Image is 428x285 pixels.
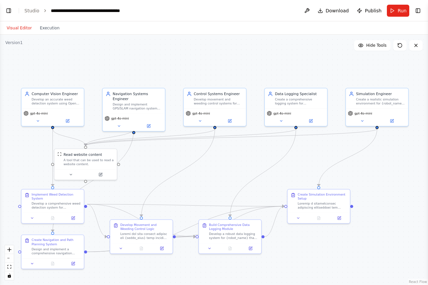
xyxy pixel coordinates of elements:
[227,129,298,216] g: Edge from 89914a8c-cdcf-40f9-88a4-4448a946f355 to 3c260ea1-125d-47ef-8e59-d0ac3a89dbc1
[242,245,259,251] button: Open in side panel
[5,40,23,45] div: Version 1
[50,129,136,232] g: Edge from 19bf36ef-f538-4f3f-a3cf-e6ead94980b9 to a4db5113-d08b-4ee1-a4af-77611c87355d
[409,280,427,284] a: React Flow attribution
[36,24,64,32] button: Execution
[110,219,173,254] div: Develop Movement and Weeding Control LogicLoremi dol sita consect adipisc eli {seddo_eius} temp i...
[194,91,243,96] div: Control Systems Engineer
[209,232,258,240] div: Develop a robust data logging system for {robot_name} that captures all operational data for anal...
[21,88,84,126] div: Computer Vision EngineerDevelop an accurate weed detection system using OpenCV and PyTorch that c...
[183,88,246,126] div: Control Systems EngineerDevelop movement and weeding control systems for {robot_name} that safely...
[176,204,284,239] g: Edge from 77671ae9-7a20-4cc5-a738-83e30c3f2dfe to 9ff22afa-d617-4c4a-be92-96f9e53048d1
[42,215,63,221] button: No output available
[398,7,407,14] span: Run
[356,97,405,105] div: Create a realistic simulation environment for {robot_name} including URDF robot model and Gazebo ...
[5,271,14,280] button: toggle interactivity
[5,245,14,254] button: zoom in
[32,97,81,105] div: Develop an accurate weed detection system using OpenCV and PyTorch that can classify weeds with h...
[111,116,129,120] span: gpt-4o-mini
[113,91,162,101] div: Navigation Systems Engineer
[326,7,349,14] span: Download
[316,129,380,186] g: Edge from 8d8fa21f-4bde-4692-91a2-6b58564585e0 to 9ff22afa-d617-4c4a-be92-96f9e53048d1
[3,24,36,32] button: Visual Editor
[32,247,81,255] div: Design and implement a comprehensive navigation system for {robot_name} that combines GPS and SLA...
[297,118,325,124] button: Open in side panel
[21,235,84,269] div: Create Navigation and Path Planning SystemDesign and implement a comprehensive navigation system ...
[86,172,115,178] button: Open in side panel
[354,5,384,17] button: Publish
[54,149,117,180] div: ScrapeWebsiteToolRead website contentA tool that can be used to read a website content.
[298,193,347,201] div: Create Simulation Environment Setup
[275,97,324,105] div: Create a comprehensive logging system for {robot_name} that records all weed removal events with ...
[120,232,170,240] div: Loremi dol sita consect adipisc eli {seddo_eius} temp incidi utla etdolore mag aliquae adminimven...
[102,88,165,131] div: Navigation Systems EngineerDesign and implement GPS/SLAM navigation system with intelligent cover...
[64,152,102,157] div: Read website content
[87,202,107,239] g: Edge from d69b399c-f56a-4e68-8e71-35eea55a7a50 to 77671ae9-7a20-4cc5-a738-83e30c3f2dfe
[24,7,126,14] nav: breadcrumb
[209,223,258,231] div: Build Comprehensive Data Logging Module
[32,238,81,246] div: Create Navigation and Path Planning System
[308,215,329,221] button: No output available
[83,129,380,146] g: Edge from 8d8fa21f-4bde-4692-91a2-6b58564585e0 to 302c9eb3-8f16-4ec3-98df-9043ce0203e7
[330,215,348,221] button: Open in side panel
[194,97,243,105] div: Develop movement and weeding control systems for {robot_name} that safely operate mechanical and ...
[64,158,114,166] div: A tool that can be used to read a website content.
[365,7,382,14] span: Publish
[354,40,391,51] button: Hide Tools
[83,129,136,146] g: Edge from 19bf36ef-f538-4f3f-a3cf-e6ead94980b9 to 302c9eb3-8f16-4ec3-98df-9043ce0203e7
[219,245,241,251] button: No output available
[65,215,82,221] button: Open in side panel
[32,202,81,210] div: Develop a comprehensive weed detection system for {robot_name} using OpenCV and PyTorch. The syst...
[65,261,82,267] button: Open in side panel
[5,263,14,271] button: fit view
[53,118,82,124] button: Open in side panel
[274,111,291,115] span: gpt-4o-mini
[120,223,170,231] div: Develop Movement and Weeding Control Logic
[4,6,13,15] button: Show left sidebar
[264,204,284,239] g: Edge from 3c260ea1-125d-47ef-8e59-d0ac3a89dbc1 to 9ff22afa-d617-4c4a-be92-96f9e53048d1
[5,245,14,280] div: React Flow controls
[153,245,171,251] button: Open in side panel
[87,202,285,209] g: Edge from d69b399c-f56a-4e68-8e71-35eea55a7a50 to 9ff22afa-d617-4c4a-be92-96f9e53048d1
[192,111,210,115] span: gpt-4o-mini
[287,189,350,224] div: Create Simulation Environment SetupLoremip d sitametconsec adipiscing elitseddoei tem {incid_utla...
[50,129,55,186] g: Edge from 32f3fff4-141f-46a1-a961-12fcd46094b4 to d69b399c-f56a-4e68-8e71-35eea55a7a50
[131,245,152,251] button: No output available
[387,5,409,17] button: Run
[366,43,387,48] span: Hide Tools
[264,88,327,126] div: Data Logging SpecialistCreate a comprehensive logging system for {robot_name} that records all we...
[198,219,261,254] div: Build Comprehensive Data Logging ModuleDevelop a robust data logging system for {robot_name} that...
[42,261,63,267] button: No output available
[315,5,352,17] button: Download
[215,118,244,124] button: Open in side panel
[24,8,39,13] a: Studio
[345,88,409,126] div: Simulation EngineerCreate a realistic simulation environment for {robot_name} including URDF robo...
[298,202,347,210] div: Loremip d sitametconsec adipiscing elitseddoei tem {incid_utla} etdolor mag aliquaenim admin VENI...
[378,118,406,124] button: Open in side panel
[32,91,81,96] div: Computer Vision Engineer
[32,193,81,201] div: Implement Weed Detection System
[87,204,285,255] g: Edge from a4db5113-d08b-4ee1-a4af-77611c87355d to 9ff22afa-d617-4c4a-be92-96f9e53048d1
[354,111,372,115] span: gpt-4o-mini
[58,152,62,156] img: ScrapeWebsiteTool
[134,123,163,129] button: Open in side panel
[30,111,48,115] span: gpt-4o-mini
[275,91,324,96] div: Data Logging Specialist
[139,129,217,216] g: Edge from a7ccf097-fe31-4e2f-a519-34a4bf85ef53 to 77671ae9-7a20-4cc5-a738-83e30c3f2dfe
[50,129,88,146] g: Edge from 32f3fff4-141f-46a1-a961-12fcd46094b4 to 302c9eb3-8f16-4ec3-98df-9043ce0203e7
[176,234,196,239] g: Edge from 77671ae9-7a20-4cc5-a738-83e30c3f2dfe to 3c260ea1-125d-47ef-8e59-d0ac3a89dbc1
[113,102,162,110] div: Design and implement GPS/SLAM navigation system with intelligent coverage path planning that enab...
[5,254,14,263] button: zoom out
[356,91,405,96] div: Simulation Engineer
[21,189,84,224] div: Implement Weed Detection SystemDevelop a comprehensive weed detection system for {robot_name} usi...
[413,6,423,15] button: Show right sidebar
